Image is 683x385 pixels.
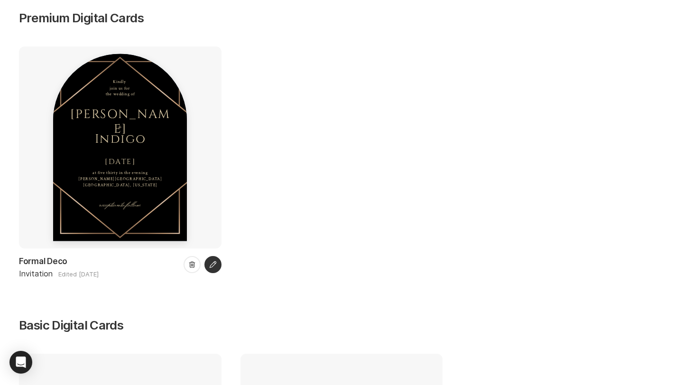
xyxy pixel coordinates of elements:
div: at five thirty in the evening [PERSON_NAME][GEOGRAPHIC_DATA] [GEOGRAPHIC_DATA], [US_STATE] [67,170,174,188]
div: [DATE] [67,157,175,166]
div: reception to follow [66,198,174,211]
span: Invitation [19,269,53,278]
div: [PERSON_NAME] [67,107,175,137]
div: Kindly join us for the wedding of [67,79,174,98]
div: + [115,122,125,131]
div: Open Intercom Messenger [9,351,32,374]
p: Formal Deco [19,256,67,267]
div: Indigo [67,132,175,147]
span: Edited [DATE] [58,270,99,278]
p: Basic Digital Cards [19,316,664,334]
a: Kindly join us for the wedding of[PERSON_NAME]Indigo+[DATE]at five thirty in the evening [PERSON_... [19,46,222,279]
p: Premium Digital Cards [19,9,664,27]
